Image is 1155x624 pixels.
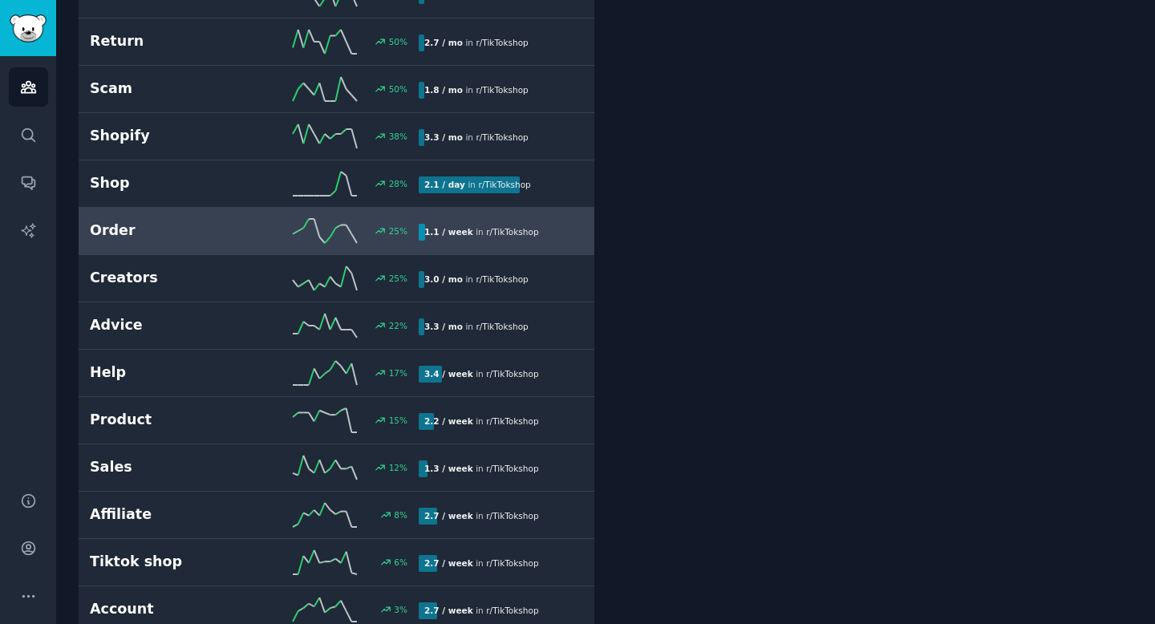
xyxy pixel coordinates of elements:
a: Advice22%3.3 / moin r/TikTokshop [79,302,594,350]
b: 2.7 / mo [424,38,463,47]
h2: Account [90,599,254,619]
a: Shop28%2.1 / dayin r/TikTokshop [79,160,594,208]
div: in [419,82,534,99]
a: Order25%1.1 / weekin r/TikTokshop [79,208,594,255]
h2: Shop [90,173,254,193]
b: 2.1 / day [424,180,465,189]
a: Return50%2.7 / moin r/TikTokshop [79,18,594,66]
span: r/ TikTokshop [486,558,538,568]
div: 25 % [389,225,407,237]
h2: Creators [90,268,254,288]
b: 2.7 / week [424,511,473,521]
div: 28 % [389,178,407,189]
div: 6 % [394,557,407,568]
div: in [419,271,534,288]
h2: Shopify [90,126,254,146]
div: 15 % [389,415,407,426]
h2: Help [90,363,254,383]
div: 17 % [389,367,407,379]
h2: Order [90,221,254,241]
a: Help17%3.4 / weekin r/TikTokshop [79,350,594,397]
div: 25 % [389,273,407,284]
div: in [419,129,534,146]
b: 2.7 / week [424,606,473,615]
div: 8 % [394,509,407,521]
div: in [419,555,545,572]
img: GummySearch logo [10,14,47,43]
a: Shopify38%3.3 / moin r/TikTokshop [79,113,594,160]
span: r/ TikTokshop [486,227,538,237]
span: r/ TikTokshop [476,132,528,142]
span: r/ TikTokshop [476,322,528,331]
a: Creators25%3.0 / moin r/TikTokshop [79,255,594,302]
h2: Return [90,31,254,51]
div: in [419,602,545,619]
div: 50 % [389,36,407,47]
div: in [419,460,545,477]
span: r/ TikTokshop [486,416,538,426]
b: 1.3 / week [424,464,473,473]
b: 1.1 / week [424,227,473,237]
span: r/ TikTokshop [476,274,528,284]
div: in [419,34,534,51]
h2: Scam [90,79,254,99]
div: 3 % [394,604,407,615]
span: r/ TikTokshop [486,511,538,521]
a: Tiktok shop6%2.7 / weekin r/TikTokshop [79,539,594,586]
b: 1.8 / mo [424,85,463,95]
div: in [419,176,537,193]
div: 12 % [389,462,407,473]
div: in [419,413,545,430]
div: in [419,318,534,335]
h2: Tiktok shop [90,552,254,572]
a: Sales12%1.3 / weekin r/TikTokshop [79,444,594,492]
div: in [419,366,545,383]
b: 2.2 / week [424,416,473,426]
span: r/ TikTokshop [476,38,528,47]
span: r/ TikTokshop [486,606,538,615]
b: 2.7 / week [424,558,473,568]
b: 3.3 / mo [424,132,463,142]
span: r/ TikTokshop [486,464,538,473]
div: 38 % [389,131,407,142]
h2: Affiliate [90,504,254,525]
h2: Product [90,410,254,430]
span: r/ TikTokshop [486,369,538,379]
h2: Sales [90,457,254,477]
span: r/ TikTokshop [476,85,528,95]
div: in [419,508,545,525]
b: 3.4 / week [424,369,473,379]
b: 3.3 / mo [424,322,463,331]
div: 22 % [389,320,407,331]
a: Affiliate8%2.7 / weekin r/TikTokshop [79,492,594,539]
div: in [419,224,545,241]
h2: Advice [90,315,254,335]
b: 3.0 / mo [424,274,463,284]
div: 50 % [389,83,407,95]
a: Scam50%1.8 / moin r/TikTokshop [79,66,594,113]
a: Product15%2.2 / weekin r/TikTokshop [79,397,594,444]
span: r/ TikTokshop [478,180,530,189]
